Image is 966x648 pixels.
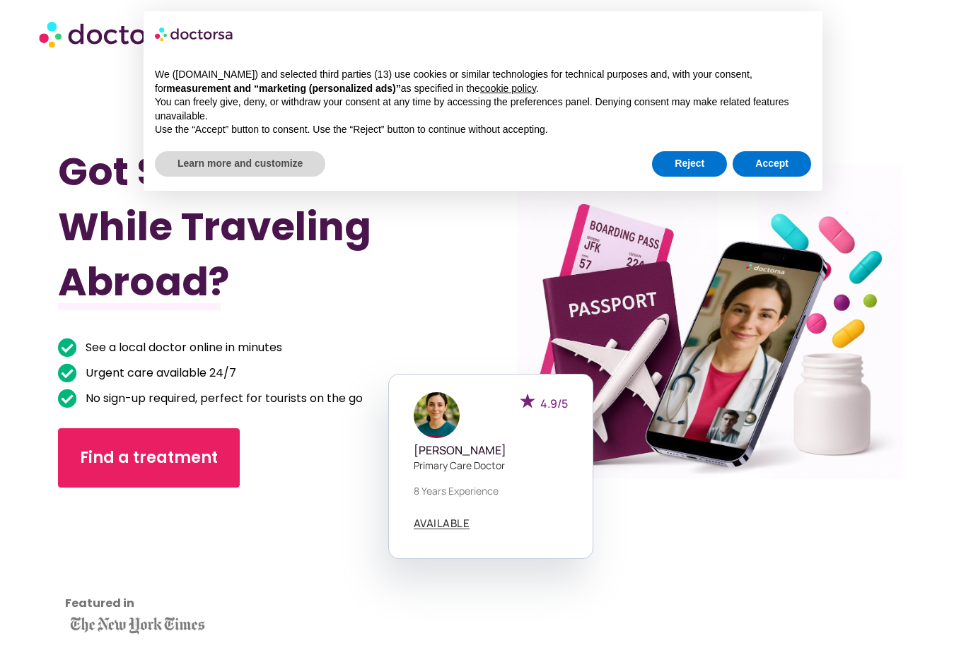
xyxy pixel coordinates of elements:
[82,338,282,358] span: See a local doctor online in minutes
[733,151,811,177] button: Accept
[155,95,811,123] p: You can freely give, deny, or withdraw your consent at any time by accessing the preferences pane...
[414,483,568,498] p: 8 years experience
[414,444,568,457] h5: [PERSON_NAME]
[58,428,240,488] a: Find a treatment
[155,151,325,177] button: Learn more and customize
[414,518,470,529] a: AVAILABLE
[480,83,536,94] a: cookie policy
[652,151,727,177] button: Reject
[540,396,568,411] span: 4.9/5
[155,23,234,45] img: logo
[82,363,236,383] span: Urgent care available 24/7
[414,458,568,473] p: Primary care doctor
[65,595,134,611] strong: Featured in
[166,83,400,94] strong: measurement and “marketing (personalized ads)”
[155,68,811,95] p: We ([DOMAIN_NAME]) and selected third parties (13) use cookies or similar technologies for techni...
[82,389,363,408] span: No sign-up required, perfect for tourists on the go
[80,447,218,469] span: Find a treatment
[58,144,419,310] h1: Got Sick While Traveling Abroad?
[65,509,192,615] iframe: Customer reviews powered by Trustpilot
[155,123,811,137] p: Use the “Accept” button to consent. Use the “Reject” button to continue without accepting.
